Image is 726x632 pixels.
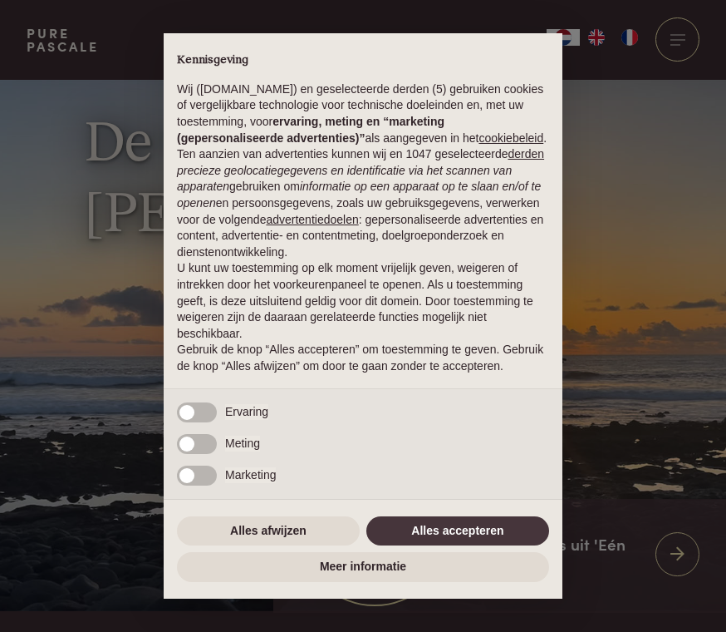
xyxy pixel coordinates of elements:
h2: Kennisgeving [177,53,549,68]
button: Meer informatie [177,552,549,582]
p: U kunt uw toestemming op elk moment vrijelijk geven, weigeren of intrekken door het voorkeurenpan... [177,260,549,342]
button: Alles afwijzen [177,516,360,546]
p: Ten aanzien van advertenties kunnen wij en 1047 geselecteerde gebruiken om en persoonsgegevens, z... [177,146,549,260]
a: cookiebeleid [478,131,543,145]
span: Ervaring [225,404,268,421]
button: Alles accepteren [366,516,549,546]
button: advertentiedoelen [266,212,358,229]
span: Meting [225,436,260,452]
span: Marketing [225,467,276,484]
p: Gebruik de knop “Alles accepteren” om toestemming te geven. Gebruik de knop “Alles afwijzen” om d... [177,342,549,374]
button: derden [508,146,545,163]
em: informatie op een apparaat op te slaan en/of te openen [177,180,541,210]
p: Wij ([DOMAIN_NAME]) en geselecteerde derden (5) gebruiken cookies of vergelijkbare technologie vo... [177,81,549,146]
strong: ervaring, meting en “marketing (gepersonaliseerde advertenties)” [177,115,444,145]
em: precieze geolocatiegegevens en identificatie via het scannen van apparaten [177,164,512,194]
